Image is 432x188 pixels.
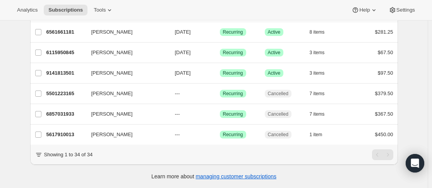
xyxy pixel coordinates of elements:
span: Help [359,7,370,13]
span: [DATE] [175,29,191,35]
span: Cancelled [268,111,288,117]
span: Active [268,70,281,76]
span: $379.50 [375,91,393,96]
span: Cancelled [268,132,288,138]
span: Recurring [223,70,243,76]
span: Tools [94,7,106,13]
span: --- [175,132,180,137]
span: $450.00 [375,132,393,137]
p: Showing 1 to 34 of 34 [44,151,93,159]
span: [PERSON_NAME] [91,90,133,97]
button: Tools [89,5,118,15]
span: $367.50 [375,111,393,117]
div: 9141813501[PERSON_NAME][DATE]SuccessRecurringSuccessActive3 items$97.50 [46,68,393,79]
span: Recurring [223,50,243,56]
span: Recurring [223,111,243,117]
button: [PERSON_NAME] [87,26,164,38]
p: 6561661181 [46,28,85,36]
button: 1 item [310,129,331,140]
span: $281.25 [375,29,393,35]
span: Recurring [223,29,243,35]
span: [PERSON_NAME] [91,131,133,138]
span: [PERSON_NAME] [91,110,133,118]
span: [DATE] [175,50,191,55]
span: --- [175,111,180,117]
p: 5617910013 [46,131,85,138]
button: [PERSON_NAME] [87,128,164,141]
p: Learn more about [151,173,276,180]
span: $97.50 [378,70,393,76]
a: managing customer subscriptions [195,173,276,179]
span: 3 items [310,50,325,56]
span: [PERSON_NAME] [91,28,133,36]
button: 3 items [310,68,333,79]
span: Cancelled [268,91,288,97]
button: Subscriptions [44,5,87,15]
span: --- [175,91,180,96]
button: [PERSON_NAME] [87,67,164,79]
button: Help [347,5,382,15]
nav: Pagination [372,149,393,160]
span: Settings [396,7,415,13]
button: Analytics [12,5,42,15]
button: 8 items [310,27,333,38]
span: Subscriptions [48,7,83,13]
span: 3 items [310,70,325,76]
span: [PERSON_NAME] [91,49,133,56]
span: [DATE] [175,70,191,76]
span: 1 item [310,132,322,138]
span: [PERSON_NAME] [91,69,133,77]
div: 6115950845[PERSON_NAME][DATE]SuccessRecurringSuccessActive3 items$67.50 [46,47,393,58]
button: [PERSON_NAME] [87,108,164,120]
span: 7 items [310,91,325,97]
span: 7 items [310,111,325,117]
button: [PERSON_NAME] [87,87,164,100]
span: Recurring [223,132,243,138]
div: 5501223165[PERSON_NAME]---SuccessRecurringCancelled7 items$379.50 [46,88,393,99]
span: Active [268,50,281,56]
button: Settings [384,5,420,15]
button: 7 items [310,109,333,120]
div: 6561661181[PERSON_NAME][DATE]SuccessRecurringSuccessActive8 items$281.25 [46,27,393,38]
div: 6857031933[PERSON_NAME]---SuccessRecurringCancelled7 items$367.50 [46,109,393,120]
span: 8 items [310,29,325,35]
span: Active [268,29,281,35]
p: 6857031933 [46,110,85,118]
span: Analytics [17,7,38,13]
button: [PERSON_NAME] [87,46,164,59]
button: 7 items [310,88,333,99]
span: $67.50 [378,50,393,55]
p: 6115950845 [46,49,85,56]
button: 3 items [310,47,333,58]
span: Recurring [223,91,243,97]
div: 5617910013[PERSON_NAME]---SuccessRecurringCancelled1 item$450.00 [46,129,393,140]
p: 5501223165 [46,90,85,97]
div: Open Intercom Messenger [406,154,424,173]
p: 9141813501 [46,69,85,77]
